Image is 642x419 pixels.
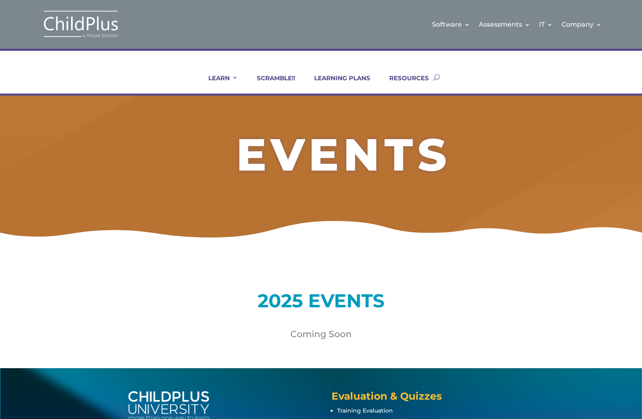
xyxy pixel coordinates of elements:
h4: Evaluation & Quizzes [331,391,514,405]
a: RESOURCES [379,74,429,94]
a: LEARNING PLANS [304,74,370,94]
a: SCRAMBLE!! [247,74,295,94]
a: LEARN [198,74,238,94]
a: IT [539,8,553,41]
a: Assessments [479,8,530,41]
a: Company [562,8,602,41]
a: Training Evaluation [337,407,393,414]
h1: 2025 EVENTS [63,292,579,314]
p: Coming Soon [63,329,579,339]
h2: EVENTS [85,132,602,181]
a: Software [432,8,470,41]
